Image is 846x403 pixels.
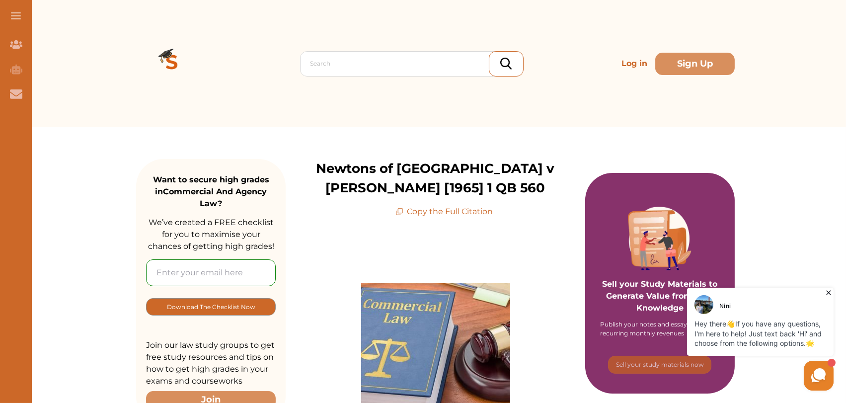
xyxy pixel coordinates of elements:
div: Publish your notes and essays and get recurring monthly revenues [600,320,719,338]
p: Download The Checklist Now [167,301,255,313]
input: Enter your email here [146,259,276,286]
p: Newtons of [GEOGRAPHIC_DATA] v [PERSON_NAME] [1965] 1 QB 560 [286,159,585,198]
iframe: HelpCrunch [608,285,836,393]
strong: Want to secure high grades in Commercial And Agency Law ? [153,175,269,208]
p: Copy the Full Citation [395,206,493,218]
img: Logo [136,28,208,99]
img: search_icon [500,58,512,70]
p: Sell your Study Materials to Generate Value from your Knowledge [595,250,725,314]
p: Join our law study groups to get free study resources and tips on how to get high grades in your ... [146,339,276,387]
span: We’ve created a FREE checklist for you to maximise your chances of getting high grades! [148,218,274,251]
p: Log in [617,54,651,74]
button: Sign Up [655,53,735,75]
img: Purple card image [628,207,692,270]
button: [object Object] [146,298,276,316]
